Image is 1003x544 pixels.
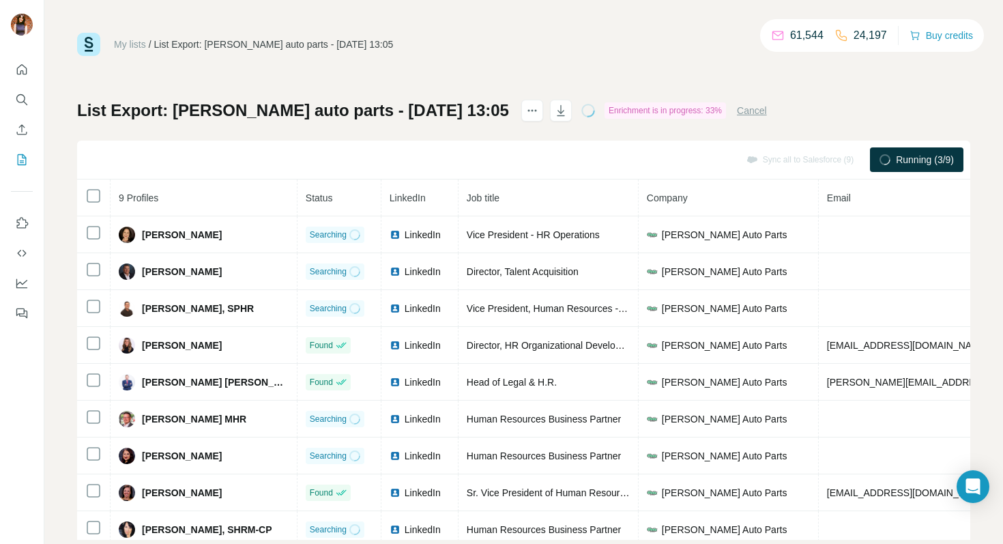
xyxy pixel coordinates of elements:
img: LinkedIn logo [390,524,401,535]
span: [PERSON_NAME] Auto Parts [662,302,787,315]
li: / [149,38,151,51]
img: Avatar [119,263,135,280]
img: Avatar [11,14,33,35]
span: Found [310,376,333,388]
button: Use Surfe on LinkedIn [11,211,33,235]
button: Dashboard [11,271,33,296]
span: LinkedIn [390,192,426,203]
img: Avatar [119,337,135,354]
img: Avatar [119,411,135,427]
button: Buy credits [910,26,973,45]
span: LinkedIn [405,486,441,500]
span: LinkedIn [405,339,441,352]
span: Status [306,192,333,203]
span: [PERSON_NAME] Auto Parts [662,339,787,352]
img: LinkedIn logo [390,450,401,461]
span: [PERSON_NAME], SHRM-CP [142,523,272,536]
span: [PERSON_NAME] Auto Parts [662,375,787,389]
span: [EMAIL_ADDRESS][DOMAIN_NAME] [827,487,989,498]
button: actions [521,100,543,121]
img: company-logo [647,377,658,388]
img: LinkedIn logo [390,266,401,277]
img: Avatar [119,227,135,243]
img: company-logo [647,414,658,425]
span: [PERSON_NAME] [142,339,222,352]
span: [PERSON_NAME] [142,228,222,242]
img: LinkedIn logo [390,229,401,240]
span: [PERSON_NAME] [142,449,222,463]
img: Avatar [119,521,135,538]
div: Enrichment is in progress: 33% [605,102,726,119]
span: [PERSON_NAME] MHR [142,412,246,426]
span: Sr. Vice President of Human Resources and Training [467,487,690,498]
button: Quick start [11,57,33,82]
span: [PERSON_NAME] Auto Parts [662,486,787,500]
img: company-logo [647,450,658,461]
span: Running (3/9) [896,153,954,167]
span: LinkedIn [405,523,441,536]
span: Email [827,192,851,203]
span: Found [310,487,333,499]
button: Feedback [11,301,33,326]
img: Avatar [119,300,135,317]
img: company-logo [647,340,658,351]
button: Enrich CSV [11,117,33,142]
span: [PERSON_NAME] Auto Parts [662,523,787,536]
img: LinkedIn logo [390,414,401,425]
span: Vice President - HR Operations [467,229,600,240]
img: Surfe Logo [77,33,100,56]
span: Human Resources Business Partner [467,524,621,535]
p: 61,544 [790,27,824,44]
button: Use Surfe API [11,241,33,266]
span: [PERSON_NAME] Auto Parts [662,228,787,242]
span: LinkedIn [405,412,441,426]
img: Avatar [119,485,135,501]
span: [PERSON_NAME] Auto Parts [662,265,787,278]
span: LinkedIn [405,228,441,242]
img: LinkedIn logo [390,377,401,388]
span: 9 Profiles [119,192,158,203]
span: Searching [310,450,347,462]
span: Vice President, Human Resources - Talent & Total Rewards [467,303,718,314]
img: company-logo [647,487,658,498]
img: LinkedIn logo [390,340,401,351]
span: Searching [310,413,347,425]
img: company-logo [647,303,658,314]
span: LinkedIn [405,449,441,463]
span: Director, Talent Acquisition [467,266,579,277]
span: Human Resources Business Partner [467,450,621,461]
img: LinkedIn logo [390,303,401,314]
img: company-logo [647,524,658,535]
button: My lists [11,147,33,172]
span: [PERSON_NAME] Auto Parts [662,449,787,463]
button: Cancel [737,104,767,117]
img: company-logo [647,266,658,277]
img: company-logo [647,229,658,240]
button: Search [11,87,33,112]
span: Human Resources Business Partner [467,414,621,425]
span: Found [310,339,333,352]
span: [PERSON_NAME] [142,265,222,278]
span: [PERSON_NAME] [PERSON_NAME] [142,375,289,389]
span: Director, HR Organizational Development and Strategy - US & International [467,340,785,351]
span: Searching [310,266,347,278]
span: Searching [310,229,347,241]
span: [PERSON_NAME] [142,486,222,500]
span: LinkedIn [405,302,441,315]
a: My lists [114,39,146,50]
span: [EMAIL_ADDRESS][DOMAIN_NAME] [827,340,989,351]
span: LinkedIn [405,375,441,389]
h1: List Export: [PERSON_NAME] auto parts - [DATE] 13:05 [77,100,509,121]
div: List Export: [PERSON_NAME] auto parts - [DATE] 13:05 [154,38,394,51]
img: Avatar [119,448,135,464]
span: Head of Legal & H.R. [467,377,557,388]
span: Company [647,192,688,203]
img: Avatar [119,374,135,390]
span: Searching [310,302,347,315]
p: 24,197 [854,27,887,44]
img: LinkedIn logo [390,487,401,498]
span: [PERSON_NAME] Auto Parts [662,412,787,426]
span: Searching [310,524,347,536]
span: Job title [467,192,499,203]
span: LinkedIn [405,265,441,278]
